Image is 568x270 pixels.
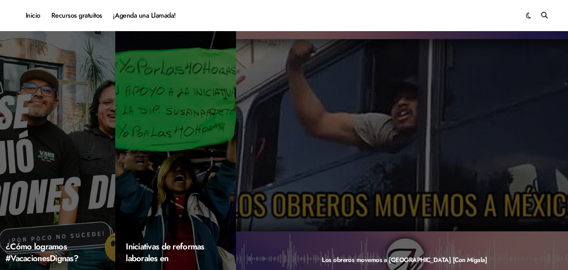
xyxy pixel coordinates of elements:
a: Inicio [20,4,46,27]
a: Recursos gratuitos [46,4,108,27]
a: ¿Cómo logramos #VacacionesDignas? [5,241,78,265]
a: ¡Agenda una Llamada! [108,4,181,27]
a: Los obreros movemos a [GEOGRAPHIC_DATA] [Con Migala] [322,255,487,265]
